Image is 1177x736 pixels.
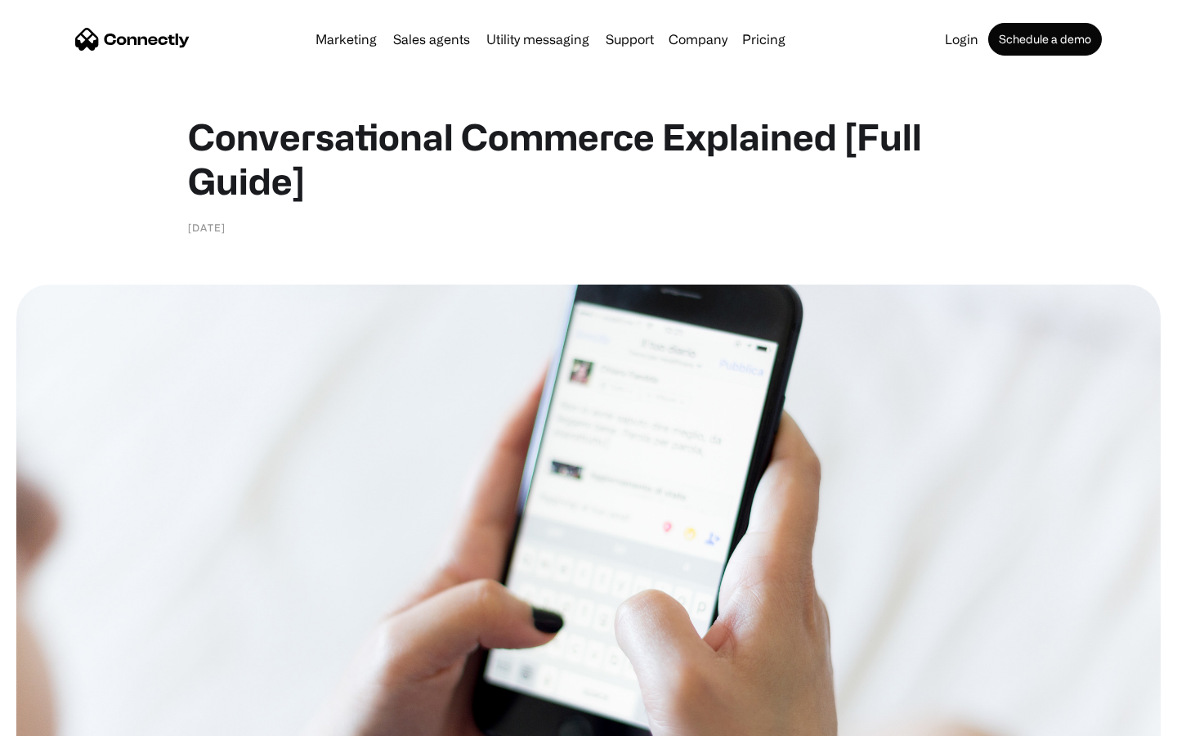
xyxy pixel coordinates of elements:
a: Login [938,33,985,46]
h1: Conversational Commerce Explained [Full Guide] [188,114,989,203]
a: Sales agents [387,33,477,46]
a: Schedule a demo [988,23,1102,56]
a: Utility messaging [480,33,596,46]
aside: Language selected: English [16,707,98,730]
a: Pricing [736,33,792,46]
a: Marketing [309,33,383,46]
div: [DATE] [188,219,226,236]
ul: Language list [33,707,98,730]
a: Support [599,33,660,46]
div: Company [669,28,727,51]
